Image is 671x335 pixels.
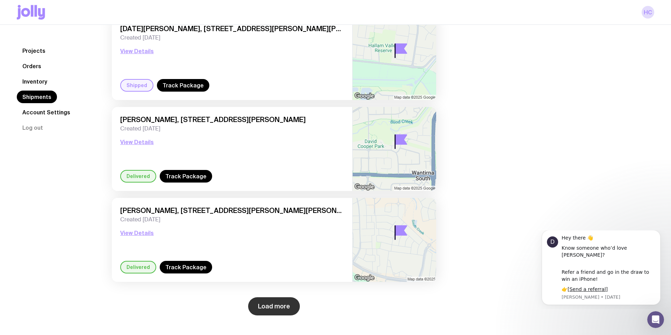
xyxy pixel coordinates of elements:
a: Track Package [157,79,209,92]
div: 👉[ ] [30,56,124,63]
button: View Details [120,138,154,146]
img: staticmap [353,107,436,191]
button: Load more [248,297,300,315]
a: Orders [17,60,47,72]
a: Account Settings [17,106,76,119]
iframe: Intercom notifications message [531,230,671,309]
a: Send a referral [38,56,74,62]
a: HC [642,6,654,19]
a: Shipments [17,91,57,103]
span: [PERSON_NAME], [STREET_ADDRESS][PERSON_NAME][PERSON_NAME] [120,206,344,215]
p: Message from David, sent 6w ago [30,64,124,70]
div: Delivered [120,170,156,183]
div: Hey there 👋 [30,4,124,11]
div: Profile image for David [16,6,27,17]
img: staticmap [353,16,436,100]
button: Log out [17,121,49,134]
div: Refer a friend and go in the draw to win an iPhone! [30,31,124,52]
a: Projects [17,44,51,57]
button: View Details [120,229,154,237]
button: View Details [120,47,154,55]
a: Inventory [17,75,53,88]
div: Know someone who’d love [PERSON_NAME]? [30,14,124,28]
span: [PERSON_NAME], [STREET_ADDRESS][PERSON_NAME] [120,115,344,124]
span: Created [DATE] [120,34,344,41]
span: [DATE][PERSON_NAME], [STREET_ADDRESS][PERSON_NAME][PERSON_NAME] [120,24,344,33]
div: Message content [30,4,124,63]
span: Created [DATE] [120,125,344,132]
div: Delivered [120,261,156,273]
a: Track Package [160,170,212,183]
div: Shipped [120,79,153,92]
iframe: Intercom live chat [647,311,664,328]
img: staticmap [353,198,436,282]
a: Track Package [160,261,212,273]
span: Created [DATE] [120,216,344,223]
